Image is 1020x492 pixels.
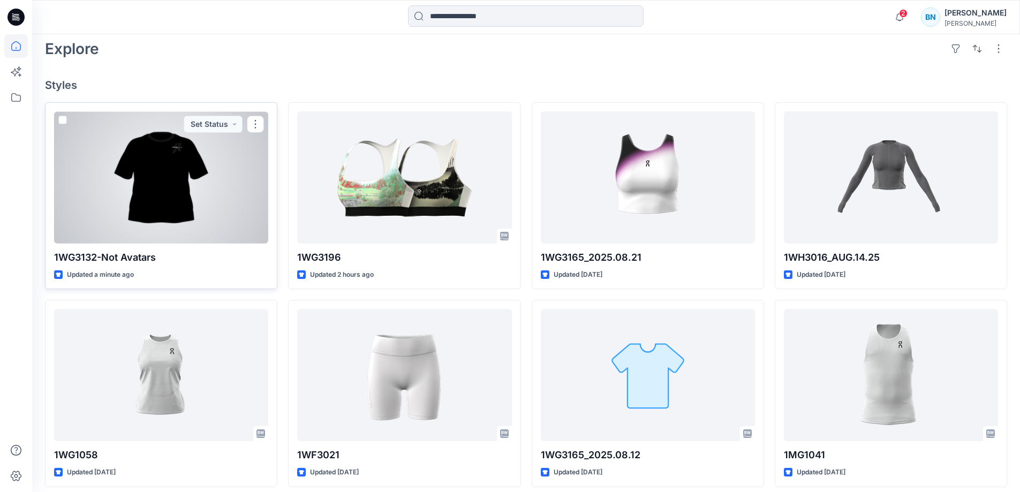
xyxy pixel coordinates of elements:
p: Updated [DATE] [310,467,359,478]
a: 1WH3016_AUG.14.25 [784,111,998,244]
div: BN [921,7,940,27]
p: 1WH3016_AUG.14.25 [784,250,998,265]
a: 1WG1058 [54,309,268,441]
p: Updated [DATE] [67,467,116,478]
span: 2 [899,9,908,18]
a: 1WF3021 [297,309,511,441]
p: Updated [DATE] [554,269,602,281]
div: [PERSON_NAME] [945,6,1007,19]
p: Updated a minute ago [67,269,134,281]
p: 1WG1058 [54,448,268,463]
a: 1WG3165_2025.08.12 [541,309,755,441]
p: Updated 2 hours ago [310,269,374,281]
p: 1WG3165_2025.08.12 [541,448,755,463]
a: 1WG3196 [297,111,511,244]
p: 1WF3021 [297,448,511,463]
p: 1WG3165_2025.08.21 [541,250,755,265]
p: 1WG3132-Not Avatars [54,250,268,265]
p: Updated [DATE] [797,467,845,478]
p: Updated [DATE] [554,467,602,478]
div: [PERSON_NAME] [945,19,1007,27]
h4: Styles [45,79,1007,92]
a: 1WG3132-Not Avatars [54,111,268,244]
p: 1WG3196 [297,250,511,265]
p: Updated [DATE] [797,269,845,281]
a: 1WG3165_2025.08.21 [541,111,755,244]
h2: Explore [45,40,99,57]
p: 1MG1041 [784,448,998,463]
a: 1MG1041 [784,309,998,441]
